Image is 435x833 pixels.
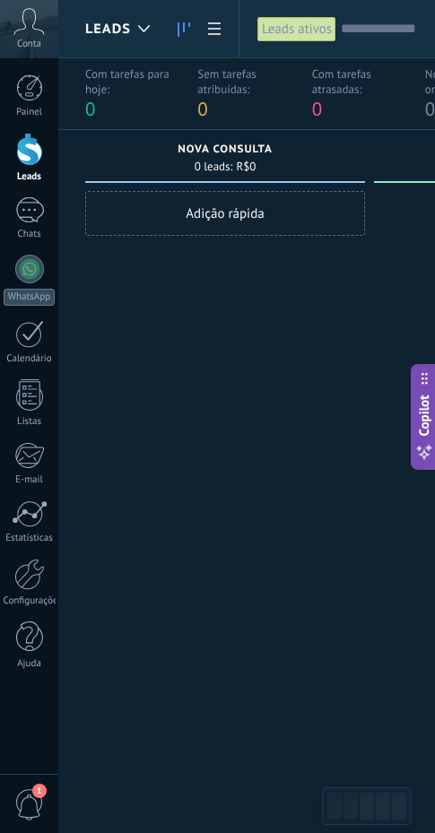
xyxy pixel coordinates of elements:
[4,658,56,670] div: Ajuda
[4,171,56,183] div: Leads
[197,97,207,121] span: 0
[32,784,47,798] span: 1
[4,533,56,544] div: Estatísticas
[195,161,233,172] span: 0 leads:
[4,289,55,306] div: WhatsApp
[4,353,56,365] div: Calendário
[415,395,433,436] span: Copilot
[4,229,56,240] div: Chats
[312,97,322,121] span: 0
[178,143,273,156] span: Nova consulta
[4,416,56,428] div: Listas
[169,12,199,47] a: Leads
[4,107,56,118] div: Painel
[4,474,56,486] div: E-mail
[4,595,56,607] div: Configurações
[425,97,435,121] span: 0
[17,39,41,50] span: Conta
[85,97,95,121] span: 0
[199,12,230,47] a: Lista
[257,16,336,42] div: Leads ativos
[312,66,398,97] div: Com tarefas atrasadas:
[94,143,356,159] div: Nova consulta
[197,66,285,97] div: Sem tarefas atribuídas:
[85,21,131,38] span: Leads
[236,161,256,172] span: R$0
[85,66,170,97] div: Com tarefas para hoje:
[85,191,365,236] div: Adição rápida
